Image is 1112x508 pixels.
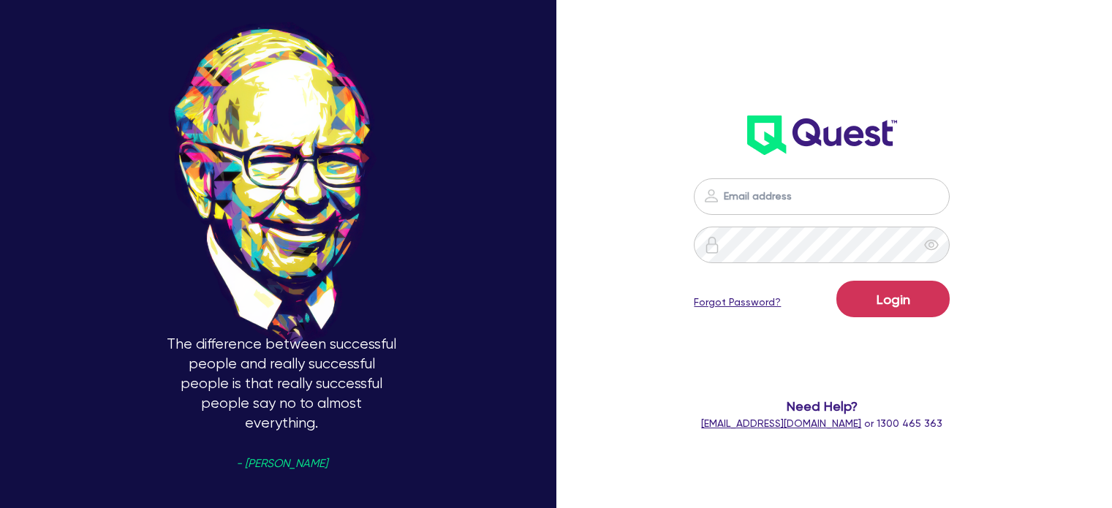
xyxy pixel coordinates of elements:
span: eye [924,238,939,252]
img: icon-password [703,236,721,254]
input: Email address [694,178,950,215]
img: icon-password [703,187,720,205]
button: Login [836,281,950,317]
span: Need Help? [678,396,966,416]
a: [EMAIL_ADDRESS][DOMAIN_NAME] [701,417,861,429]
span: or 1300 465 363 [701,417,942,429]
img: wH2k97JdezQIQAAAABJRU5ErkJggg== [747,115,897,155]
span: - [PERSON_NAME] [236,458,328,469]
a: Forgot Password? [694,295,781,310]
